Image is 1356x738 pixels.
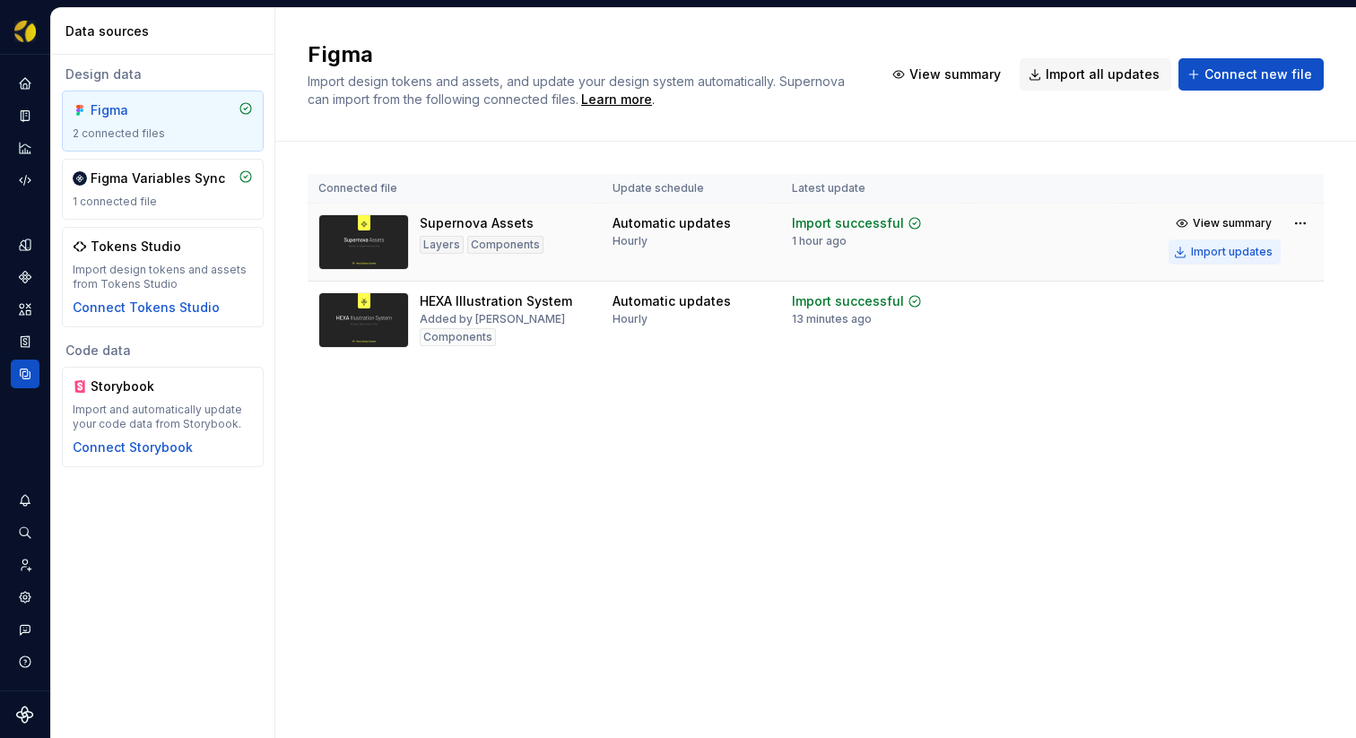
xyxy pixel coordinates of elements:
[1169,211,1281,236] button: View summary
[62,367,264,467] a: StorybookImport and automatically update your code data from Storybook.Connect Storybook
[581,91,652,109] a: Learn more
[73,299,220,317] button: Connect Tokens Studio
[420,214,534,232] div: Supernova Assets
[578,93,655,107] span: .
[73,195,253,209] div: 1 connected file
[792,292,904,310] div: Import successful
[73,403,253,431] div: Import and automatically update your code data from Storybook.
[613,214,731,232] div: Automatic updates
[602,174,781,204] th: Update schedule
[909,65,1001,83] span: View summary
[62,65,264,83] div: Design data
[91,169,225,187] div: Figma Variables Sync
[467,236,543,254] div: Components
[11,518,39,547] button: Search ⌘K
[11,101,39,130] a: Documentation
[65,22,267,40] div: Data sources
[613,312,648,326] div: Hourly
[1169,239,1281,265] button: Import updates
[1193,216,1272,230] span: View summary
[308,40,862,69] h2: Figma
[11,295,39,324] a: Assets
[1046,65,1160,83] span: Import all updates
[11,360,39,388] a: Data sources
[11,551,39,579] a: Invite team
[73,263,253,291] div: Import design tokens and assets from Tokens Studio
[308,174,602,204] th: Connected file
[1204,65,1312,83] span: Connect new file
[16,706,34,724] svg: Supernova Logo
[883,58,1013,91] button: View summary
[1191,245,1273,259] div: Import updates
[420,328,496,346] div: Components
[62,91,264,152] a: Figma2 connected files
[308,74,848,107] span: Import design tokens and assets, and update your design system automatically. Supernova can impor...
[792,234,847,248] div: 1 hour ago
[11,583,39,612] a: Settings
[11,263,39,291] a: Components
[1020,58,1171,91] button: Import all updates
[792,214,904,232] div: Import successful
[792,312,872,326] div: 13 minutes ago
[91,101,177,119] div: Figma
[14,21,36,42] img: a56d5fbf-f8ab-4a39-9705-6fc7187585ab.png
[11,230,39,259] a: Design tokens
[73,438,193,456] button: Connect Storybook
[781,174,968,204] th: Latest update
[11,615,39,644] button: Contact support
[91,238,181,256] div: Tokens Studio
[91,378,177,395] div: Storybook
[420,312,565,326] div: Added by [PERSON_NAME]
[420,236,464,254] div: Layers
[613,292,731,310] div: Automatic updates
[62,227,264,327] a: Tokens StudioImport design tokens and assets from Tokens StudioConnect Tokens Studio
[11,134,39,162] a: Analytics
[73,126,253,141] div: 2 connected files
[613,234,648,248] div: Hourly
[11,327,39,356] a: Storybook stories
[11,69,39,98] a: Home
[11,486,39,515] button: Notifications
[1178,58,1324,91] button: Connect new file
[420,292,572,310] div: HEXA Illustration System
[62,342,264,360] div: Code data
[11,166,39,195] a: Code automation
[62,159,264,220] a: Figma Variables Sync1 connected file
